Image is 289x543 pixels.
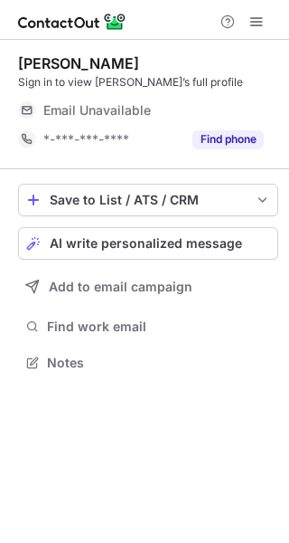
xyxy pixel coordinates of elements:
button: Notes [18,350,278,376]
div: Save to List / ATS / CRM [50,193,247,207]
button: AI write personalized message [18,227,278,260]
button: Find work email [18,314,278,339]
img: ContactOut v5.3.10 [18,11,126,33]
button: Reveal Button [192,130,264,148]
div: [PERSON_NAME] [18,54,139,72]
span: Email Unavailable [43,102,151,119]
button: Add to email campaign [18,271,278,303]
div: Sign in to view [PERSON_NAME]’s full profile [18,74,278,90]
button: save-profile-one-click [18,184,278,216]
span: Notes [47,355,271,371]
span: Find work email [47,319,271,335]
span: AI write personalized message [50,236,242,251]
span: Add to email campaign [49,280,192,294]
